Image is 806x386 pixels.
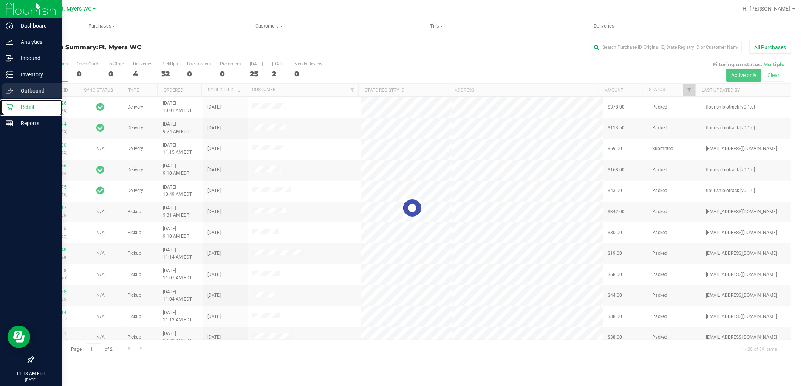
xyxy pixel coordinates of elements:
[13,119,59,128] p: Reports
[8,326,30,348] iframe: Resource center
[3,377,59,383] p: [DATE]
[33,44,286,51] h3: Purchase Summary:
[6,71,13,78] inline-svg: Inventory
[743,6,792,12] span: Hi, [PERSON_NAME]!
[59,6,92,12] span: Ft. Myers WC
[353,23,520,29] span: Tills
[6,103,13,111] inline-svg: Retail
[583,23,625,29] span: Deliveries
[13,70,59,79] p: Inventory
[6,119,13,127] inline-svg: Reports
[13,102,59,112] p: Retail
[520,18,688,34] a: Deliveries
[98,43,141,51] span: Ft. Myers WC
[6,54,13,62] inline-svg: Inbound
[6,38,13,46] inline-svg: Analytics
[18,18,186,34] a: Purchases
[13,21,59,30] p: Dashboard
[13,37,59,47] p: Analytics
[749,41,791,54] button: All Purchases
[6,87,13,95] inline-svg: Outbound
[3,370,59,377] p: 11:18 AM EDT
[591,42,742,53] input: Search Purchase ID, Original ID, State Registry ID or Customer Name...
[186,23,353,29] span: Customers
[6,22,13,29] inline-svg: Dashboard
[13,54,59,63] p: Inbound
[18,23,186,29] span: Purchases
[353,18,520,34] a: Tills
[186,18,353,34] a: Customers
[13,86,59,95] p: Outbound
